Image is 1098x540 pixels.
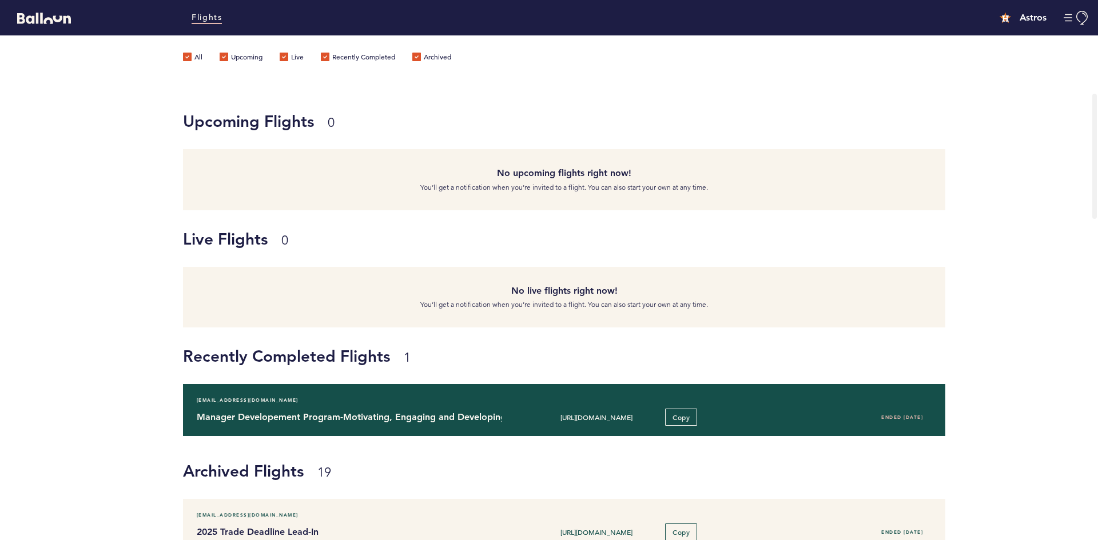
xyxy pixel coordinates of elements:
[192,299,937,310] p: You’ll get a notification when you’re invited to a flight. You can also start your own at any time.
[192,284,937,298] h4: No live flights right now!
[17,13,71,24] svg: Balloon
[197,509,299,521] span: [EMAIL_ADDRESS][DOMAIN_NAME]
[673,413,690,422] span: Copy
[281,233,288,248] small: 0
[192,11,222,24] a: Flights
[183,53,202,64] label: All
[881,414,923,420] span: Ended [DATE]
[412,53,451,64] label: Archived
[1064,11,1089,25] button: Manage Account
[673,527,690,537] span: Copy
[1020,11,1047,25] h4: Astros
[321,53,395,64] label: Recently Completed
[183,227,937,250] h1: Live Flights
[9,11,71,23] a: Balloon
[197,394,299,406] span: [EMAIL_ADDRESS][DOMAIN_NAME]
[183,345,1089,367] h1: Recently Completed Flights
[665,409,697,426] button: Copy
[220,53,262,64] label: Upcoming
[280,53,304,64] label: Live
[183,110,937,133] h1: Upcoming Flights
[192,166,937,180] h4: No upcoming flights right now!
[183,459,1089,482] h1: Archived Flights
[328,115,335,130] small: 0
[197,410,493,424] h4: Manager Developement Program-Motivating, Engaging and Developing your Team
[192,182,937,193] p: You’ll get a notification when you’re invited to a flight. You can also start your own at any time.
[404,350,411,365] small: 1
[317,465,331,480] small: 19
[197,525,493,539] h4: 2025 Trade Deadline Lead-In
[881,529,923,535] span: Ended [DATE]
